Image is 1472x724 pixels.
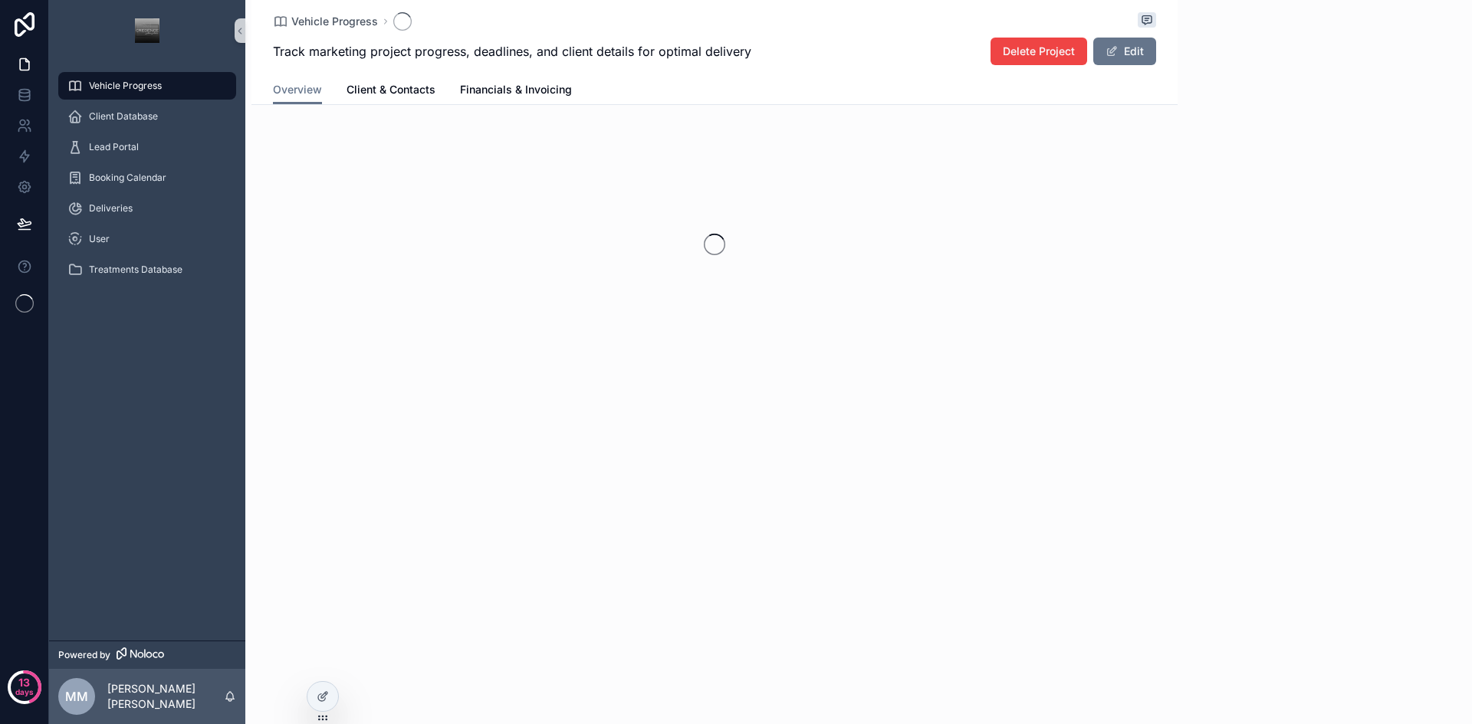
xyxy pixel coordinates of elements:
span: Vehicle Progress [89,80,162,92]
a: Powered by [49,640,245,669]
span: User [89,233,110,245]
a: Deliveries [58,195,236,222]
p: days [15,681,34,703]
span: Delete Project [1003,44,1075,59]
div: scrollable content [49,61,245,303]
a: Financials & Invoicing [460,76,572,106]
span: Client & Contacts [347,82,435,97]
span: Overview [273,82,322,97]
a: Overview [273,76,322,105]
a: Client Database [58,103,236,130]
button: Delete Project [991,38,1087,65]
span: Client Database [89,110,158,123]
p: 13 [18,675,30,690]
span: Track marketing project progress, deadlines, and client details for optimal delivery [273,42,751,61]
span: Booking Calendar [89,172,166,184]
a: Lead Portal [58,133,236,161]
a: Client & Contacts [347,76,435,106]
span: Vehicle Progress [291,14,378,29]
span: Financials & Invoicing [460,82,572,97]
span: Deliveries [89,202,133,215]
span: Treatments Database [89,264,182,276]
a: User [58,225,236,253]
img: App logo [135,18,159,43]
p: [PERSON_NAME] [PERSON_NAME] [107,681,224,712]
a: Treatments Database [58,256,236,283]
span: MM [65,687,88,706]
button: Edit [1093,38,1156,65]
a: Vehicle Progress [273,14,378,29]
span: Powered by [58,649,110,661]
span: Lead Portal [89,141,139,153]
a: Vehicle Progress [58,72,236,100]
a: Booking Calendar [58,164,236,192]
